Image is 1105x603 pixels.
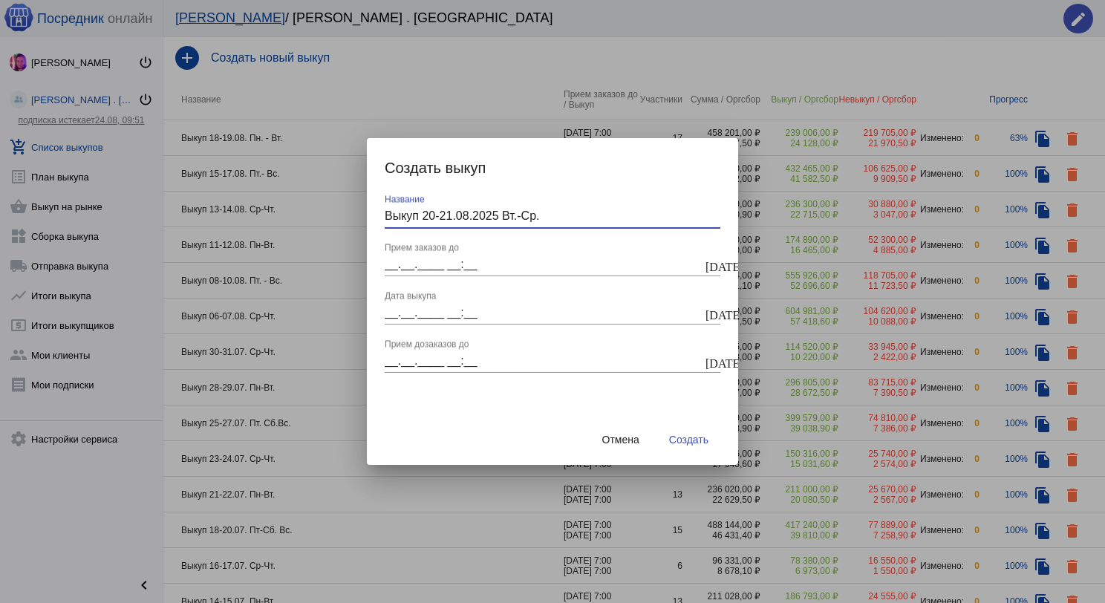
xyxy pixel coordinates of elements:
[602,434,639,446] span: Отмена
[657,426,720,453] button: Создать
[590,426,651,453] button: Отмена
[385,156,720,180] h2: Создать выкуп
[705,355,717,368] mat-icon: [DATE]
[705,307,717,320] mat-icon: [DATE]
[705,258,717,272] mat-icon: [DATE]
[669,434,708,446] span: Создать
